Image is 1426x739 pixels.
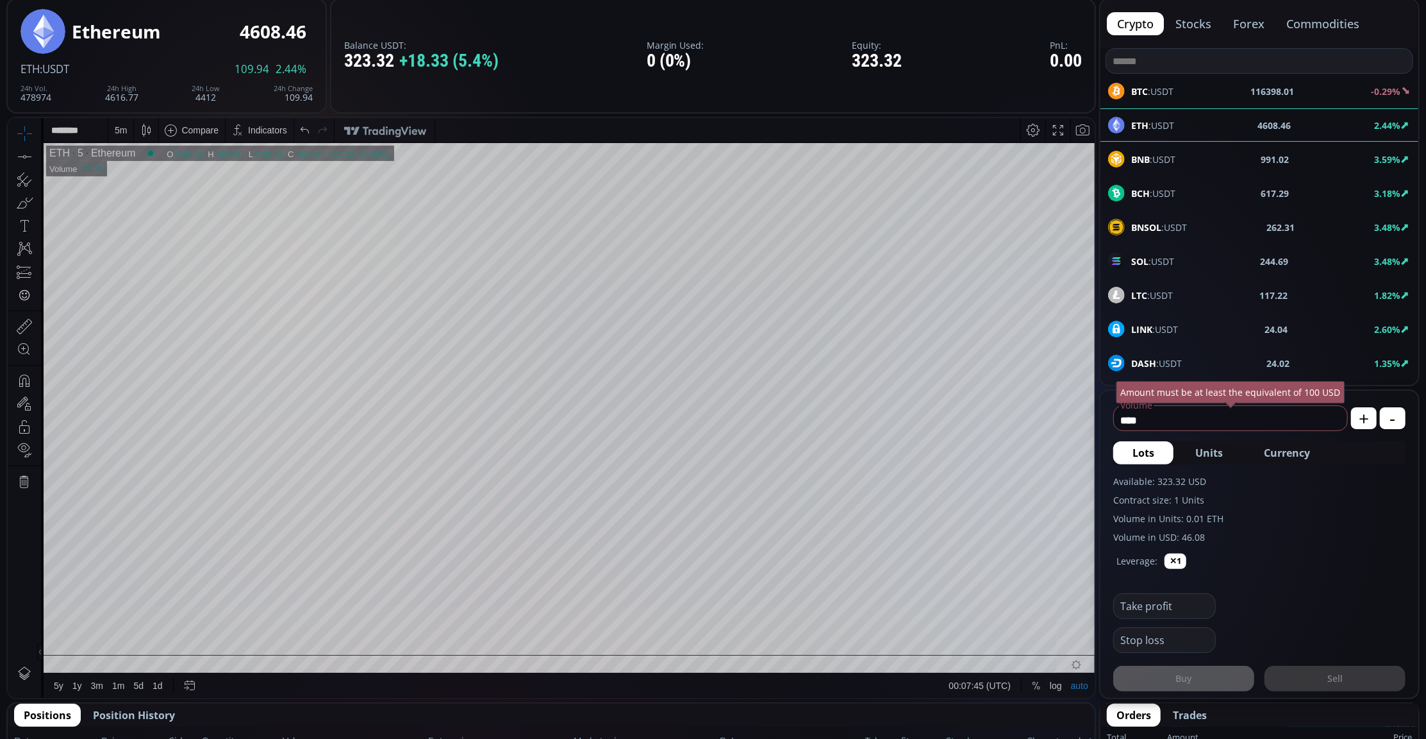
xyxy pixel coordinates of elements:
[344,40,499,50] label: Balance USDT:
[1116,554,1157,568] label: Leverage:
[1131,289,1173,302] span: :USDT
[1038,556,1059,580] div: Toggle Log Scale
[1266,221,1295,234] b: 262.31
[1131,255,1174,268] span: :USDT
[399,51,499,71] span: +18.33 (5.4%)
[21,62,40,76] span: ETH
[1042,563,1054,573] div: log
[1131,153,1150,166] b: BNB
[76,30,128,41] div: Ethereum
[1374,221,1400,234] b: 3.48%
[852,51,902,71] div: 323.32
[21,85,51,92] div: 24h Vol.
[1059,556,1085,580] div: Toggle Auto Scale
[1261,153,1289,166] b: 991.02
[1131,85,1173,98] span: :USDT
[24,708,71,723] span: Positions
[83,704,185,727] button: Position History
[1351,407,1377,429] button: +
[1131,187,1175,200] span: :USDT
[172,556,192,580] div: Go to
[1113,531,1405,544] label: Volume in USD: 46.08
[647,51,704,71] div: 0 (0%)
[1266,357,1289,370] b: 24.02
[240,22,306,42] div: 4608.46
[274,85,313,102] div: 109.94
[1107,12,1164,35] button: crypto
[192,85,220,102] div: 4412
[235,64,269,75] span: 109.94
[1374,187,1400,200] b: 3.18%
[1223,12,1275,35] button: forex
[1107,704,1161,727] button: Orders
[1195,445,1223,461] span: Units
[1050,40,1082,50] label: PnL:
[937,556,1007,580] button: 00:07:45 (UTC)
[105,85,138,102] div: 4616.77
[1131,85,1148,98] b: BTC
[852,40,902,50] label: Equity:
[105,85,138,92] div: 24h High
[274,85,313,92] div: 24h Change
[74,46,95,56] div: 72.76
[1250,85,1294,98] b: 116398.01
[21,85,51,102] div: 478974
[941,563,1003,573] span: 00:07:45 (UTC)
[1113,441,1173,464] button: Lots
[1131,323,1152,336] b: LINK
[1131,221,1161,234] b: BNSOL
[14,704,81,727] button: Positions
[137,30,149,41] div: Market open
[1116,708,1151,723] span: Orders
[1374,255,1400,268] b: 3.48%
[1113,512,1405,525] label: Volume in Units: 0.01 ETH
[1374,153,1400,166] b: 3.59%
[1380,407,1405,429] button: -
[104,563,117,573] div: 1m
[166,31,196,41] div: 4593.24
[320,31,383,41] div: +15.23 (+0.33%)
[1113,493,1405,507] label: Contract size: 1 Units
[1264,323,1288,336] b: 24.04
[1131,357,1156,369] b: DASH
[1131,153,1175,166] span: :USDT
[159,31,166,41] div: O
[46,563,56,573] div: 5y
[12,171,22,183] div: 
[1116,381,1345,403] div: Amount must be at least the equivalent of 100 USD
[42,30,62,41] div: ETH
[1176,441,1242,464] button: Units
[1276,12,1370,35] button: commodities
[1374,323,1400,336] b: 2.60%
[1259,289,1288,302] b: 117.22
[1173,708,1207,723] span: Trades
[1245,441,1329,464] button: Currency
[1131,357,1182,370] span: :USDT
[174,7,211,17] div: Compare
[1260,255,1288,268] b: 244.69
[1063,563,1081,573] div: auto
[241,31,246,41] div: L
[1163,704,1216,727] button: Trades
[1131,289,1147,302] b: LTC
[72,22,161,42] div: Ethereum
[1264,445,1310,461] span: Currency
[276,64,306,75] span: 2.44%
[1261,187,1289,200] b: 617.29
[1374,289,1400,302] b: 1.82%
[246,31,276,41] div: 4591.91
[192,85,220,92] div: 24h Low
[1050,51,1082,71] div: 0.00
[93,708,175,723] span: Position History
[240,7,279,17] div: Indicators
[107,7,119,17] div: 5 m
[1131,323,1178,336] span: :USDT
[65,563,74,573] div: 1y
[1131,187,1150,200] b: BCH
[145,563,155,573] div: 1d
[200,31,206,41] div: H
[1165,554,1186,569] button: ✕1
[1165,12,1222,35] button: stocks
[62,30,76,41] div: 5
[207,31,237,41] div: 4608.47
